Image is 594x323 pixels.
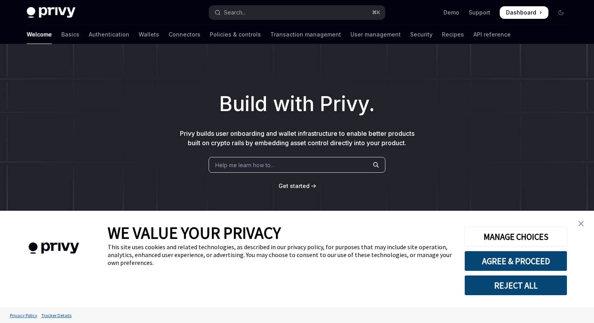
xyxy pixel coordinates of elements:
[61,25,79,44] a: Basics
[464,275,567,296] button: REJECT ALL
[469,9,490,16] a: Support
[108,223,281,243] span: WE VALUE YOUR PRIVACY
[139,25,159,44] a: Wallets
[27,7,75,18] img: dark logo
[169,25,200,44] a: Connectors
[39,308,73,322] a: Tracker Details
[270,25,341,44] a: Transaction management
[108,243,453,266] div: This site uses cookies and related technologies, as described in our privacy policy, for purposes...
[89,25,129,44] a: Authentication
[473,25,511,44] a: API reference
[464,251,567,271] button: AGREE & PROCEED
[27,25,52,44] a: Welcome
[279,182,310,189] span: Get started
[464,226,567,247] button: MANAGE CHOICES
[410,25,433,44] a: Security
[500,6,548,19] a: Dashboard
[555,6,567,19] button: Toggle dark mode
[442,25,464,44] a: Recipes
[209,5,385,20] button: Open search
[13,89,581,119] h1: Build with Privy.
[506,9,536,16] span: Dashboard
[279,182,310,190] a: Get started
[210,25,261,44] a: Policies & controls
[180,130,414,147] span: Privy builds user onboarding and wallet infrastructure to enable better products built on crypto ...
[573,216,589,232] a: close banner
[224,8,246,17] div: Search...
[444,9,459,16] a: Demo
[578,221,584,226] img: close banner
[12,231,96,265] img: company logo
[350,25,401,44] a: User management
[215,161,275,169] span: Help me learn how to…
[372,9,380,16] span: ⌘ K
[8,308,39,322] a: Privacy Policy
